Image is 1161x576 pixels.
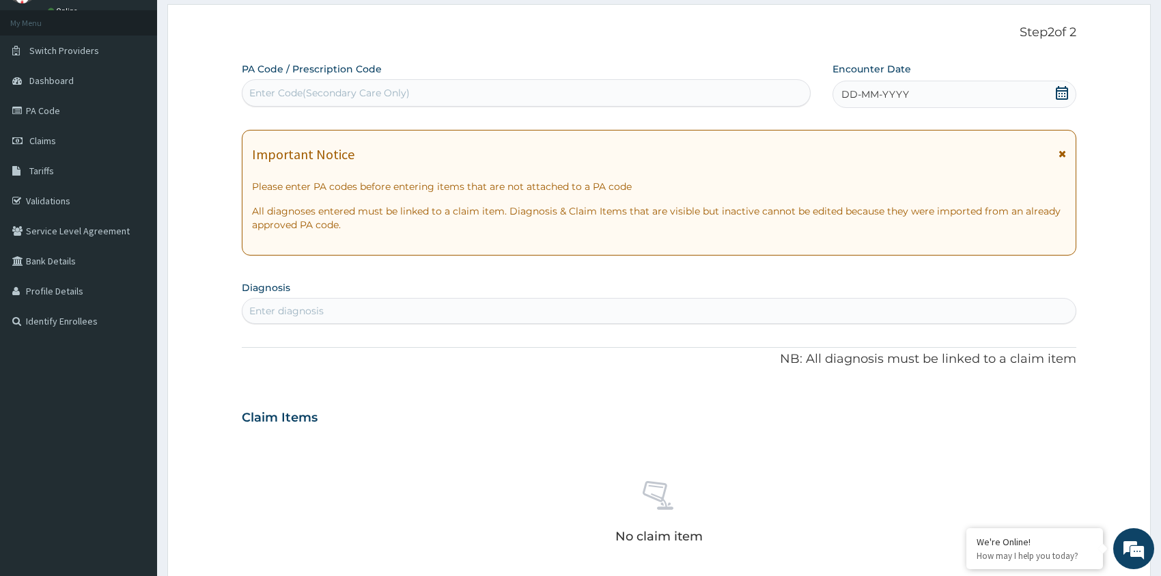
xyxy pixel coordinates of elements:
[242,25,1076,40] p: Step 2 of 2
[242,411,318,426] h3: Claim Items
[29,135,56,147] span: Claims
[242,281,290,294] label: Diagnosis
[252,147,354,162] h1: Important Notice
[29,165,54,177] span: Tariffs
[25,68,55,102] img: d_794563401_company_1708531726252_794563401
[242,62,382,76] label: PA Code / Prescription Code
[242,351,1076,368] p: NB: All diagnosis must be linked to a claim item
[48,6,81,16] a: Online
[249,86,410,100] div: Enter Code(Secondary Care Only)
[977,536,1093,548] div: We're Online!
[833,62,911,76] label: Encounter Date
[79,172,188,310] span: We're online!
[252,180,1066,193] p: Please enter PA codes before entering items that are not attached to a PA code
[29,44,99,57] span: Switch Providers
[615,530,703,543] p: No claim item
[224,7,257,40] div: Minimize live chat window
[841,87,909,101] span: DD-MM-YYYY
[252,204,1066,232] p: All diagnoses entered must be linked to a claim item. Diagnosis & Claim Items that are visible bu...
[7,373,260,421] textarea: Type your message and hit 'Enter'
[29,74,74,87] span: Dashboard
[977,550,1093,562] p: How may I help you today?
[249,304,324,318] div: Enter diagnosis
[71,77,229,94] div: Chat with us now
